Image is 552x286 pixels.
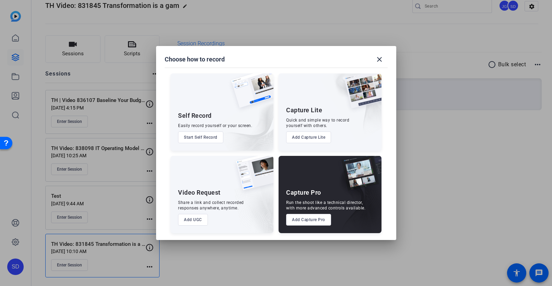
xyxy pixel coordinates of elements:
[336,156,381,198] img: capture-pro.png
[286,131,331,143] button: Add Capture Lite
[214,88,273,151] img: embarkstudio-self-record.png
[339,73,381,115] img: capture-lite.png
[286,200,365,211] div: Run the shoot like a technical director, with more advanced controls available.
[286,214,331,226] button: Add Capture Pro
[286,106,322,114] div: Capture Lite
[178,200,244,211] div: Share a link and collect recorded responses anywhere, anytime.
[331,164,381,233] img: embarkstudio-capture-pro.png
[178,131,223,143] button: Start Self Record
[226,73,273,115] img: self-record.png
[178,188,221,197] div: Video Request
[286,188,321,197] div: Capture Pro
[178,112,212,120] div: Self Record
[234,177,273,233] img: embarkstudio-ugc-content.png
[231,156,273,197] img: ugc-content.png
[320,73,381,142] img: embarkstudio-capture-lite.png
[286,117,349,128] div: Quick and simple way to record yourself with others.
[165,55,225,64] h1: Choose how to record
[375,55,384,64] mat-icon: close
[178,214,208,226] button: Add UGC
[178,123,252,128] div: Easily record yourself or your screen.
